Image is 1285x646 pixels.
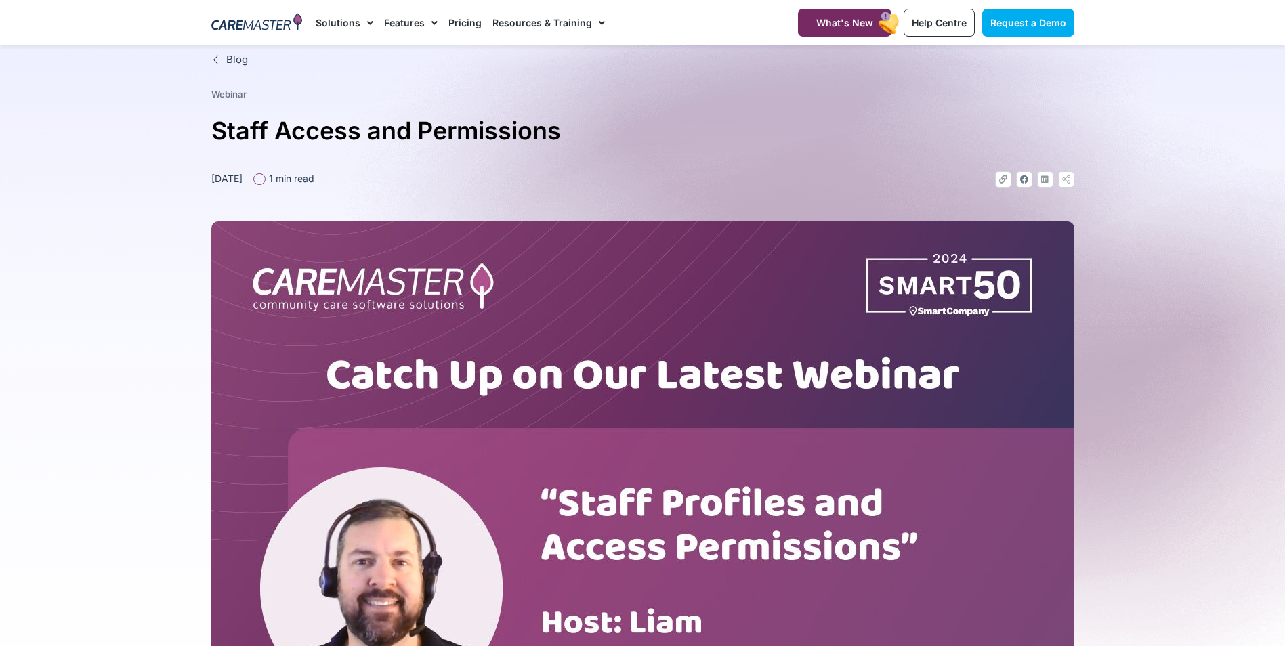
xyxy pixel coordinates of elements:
img: CareMaster Logo [211,13,303,33]
a: Blog [211,52,1074,68]
span: Help Centre [912,17,967,28]
a: Request a Demo [982,9,1074,37]
time: [DATE] [211,173,243,184]
h1: Staff Access and Permissions [211,111,1074,151]
span: What's New [816,17,873,28]
span: 1 min read [266,171,314,186]
a: Webinar [211,89,247,100]
a: What's New [798,9,891,37]
a: Help Centre [904,9,975,37]
span: Request a Demo [990,17,1066,28]
span: Blog [223,52,248,68]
